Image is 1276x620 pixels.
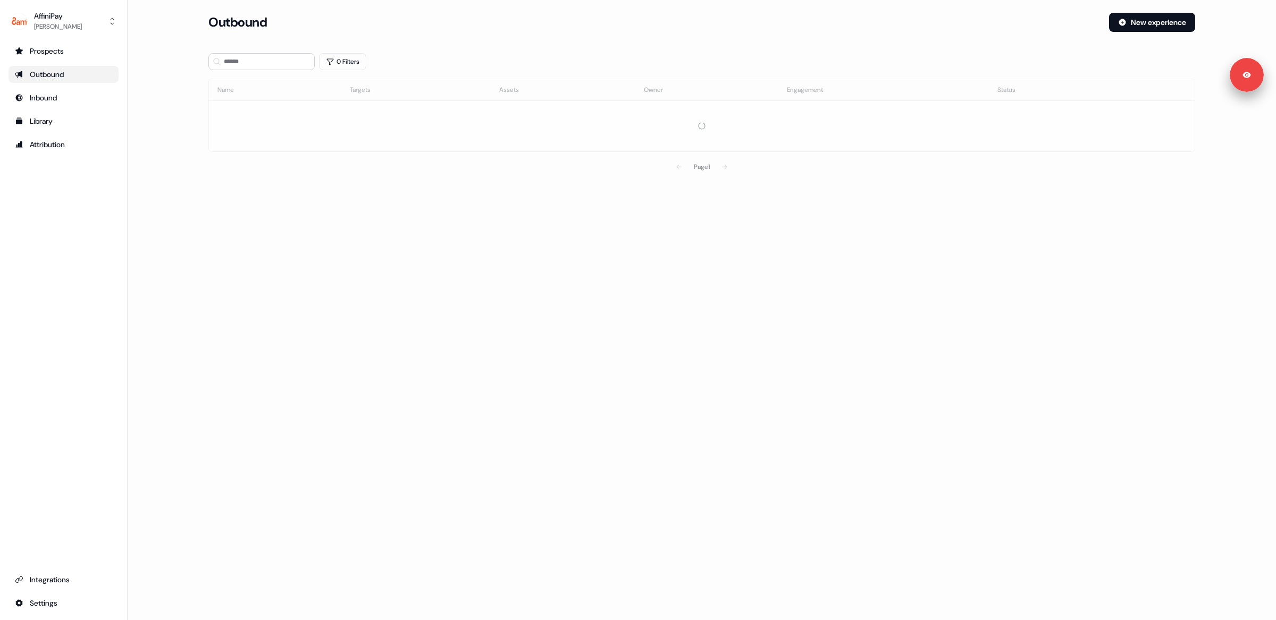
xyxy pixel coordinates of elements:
button: New experience [1109,13,1195,32]
button: 0 Filters [319,53,366,70]
div: Settings [15,598,112,608]
a: Go to prospects [9,43,119,60]
a: Go to attribution [9,136,119,153]
div: Prospects [15,46,112,56]
div: Library [15,116,112,126]
a: Go to integrations [9,594,119,611]
div: Integrations [15,574,112,585]
h3: Outbound [208,14,267,30]
a: Go to templates [9,113,119,130]
button: AffiniPay[PERSON_NAME] [9,9,119,34]
div: [PERSON_NAME] [34,21,82,32]
div: Attribution [15,139,112,150]
a: Go to outbound experience [9,66,119,83]
div: AffiniPay [34,11,82,21]
div: Inbound [15,92,112,103]
div: Outbound [15,69,112,80]
a: Go to integrations [9,571,119,588]
a: Go to Inbound [9,89,119,106]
